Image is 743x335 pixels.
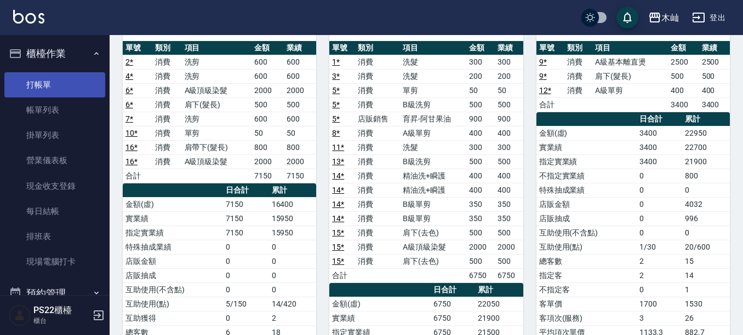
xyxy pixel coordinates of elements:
[564,41,592,55] th: 類別
[495,41,523,55] th: 業績
[495,126,523,140] td: 400
[668,69,699,83] td: 500
[400,69,466,83] td: 洗髮
[682,197,730,211] td: 4032
[223,197,269,211] td: 7150
[355,140,400,154] td: 消費
[536,254,637,268] td: 總客數
[682,240,730,254] td: 20/600
[4,279,105,308] button: 預約管理
[284,154,316,169] td: 2000
[284,83,316,97] td: 2000
[637,268,683,282] td: 2
[400,169,466,183] td: 精油洗+瞬護
[123,297,223,311] td: 互助使用(點)
[682,154,730,169] td: 21900
[9,304,31,326] img: Person
[4,97,105,123] a: 帳單列表
[637,240,683,254] td: 1/30
[182,140,252,154] td: 肩帶下(髮長)
[637,169,683,183] td: 0
[123,211,223,226] td: 實業績
[668,55,699,69] td: 2500
[223,254,269,268] td: 0
[475,311,523,325] td: 21900
[4,123,105,148] a: 掛單列表
[400,183,466,197] td: 精油洗+瞬護
[400,126,466,140] td: A級單剪
[252,55,284,69] td: 600
[466,97,495,112] td: 500
[661,11,679,25] div: 木屾
[33,316,89,326] p: 櫃台
[495,154,523,169] td: 500
[495,169,523,183] td: 400
[466,240,495,254] td: 2000
[466,268,495,282] td: 6750
[252,97,284,112] td: 500
[284,69,316,83] td: 600
[699,41,730,55] th: 業績
[466,112,495,126] td: 900
[284,169,316,183] td: 7150
[637,197,683,211] td: 0
[329,41,355,55] th: 單號
[355,41,400,55] th: 類別
[699,69,730,83] td: 500
[223,240,269,254] td: 0
[182,83,252,97] td: A級頂級染髮
[355,240,400,254] td: 消費
[4,249,105,274] a: 現場電腦打卡
[536,183,637,197] td: 特殊抽成業績
[495,240,523,254] td: 2000
[495,83,523,97] td: 50
[123,268,223,282] td: 店販抽成
[269,240,317,254] td: 0
[616,7,638,28] button: save
[152,41,182,55] th: 類別
[592,41,668,55] th: 項目
[252,140,284,154] td: 800
[495,254,523,268] td: 500
[536,311,637,325] td: 客項次(服務)
[4,148,105,173] a: 營業儀表板
[223,311,269,325] td: 0
[466,126,495,140] td: 400
[152,140,182,154] td: 消費
[284,55,316,69] td: 600
[682,282,730,297] td: 1
[699,55,730,69] td: 2500
[466,140,495,154] td: 300
[284,112,316,126] td: 600
[400,254,466,268] td: 肩下(去色)
[682,297,730,311] td: 1530
[495,226,523,240] td: 500
[223,211,269,226] td: 7150
[682,254,730,268] td: 15
[637,183,683,197] td: 0
[466,169,495,183] td: 400
[329,268,355,282] td: 合計
[152,69,182,83] td: 消費
[682,126,730,140] td: 22950
[252,126,284,140] td: 50
[682,311,730,325] td: 26
[682,183,730,197] td: 0
[152,112,182,126] td: 消費
[495,183,523,197] td: 400
[355,97,400,112] td: 消費
[637,126,683,140] td: 3400
[536,97,564,112] td: 合計
[329,311,431,325] td: 實業績
[536,268,637,282] td: 指定客
[466,41,495,55] th: 金額
[682,112,730,126] th: 累計
[182,126,252,140] td: 單剪
[536,41,564,55] th: 單號
[668,41,699,55] th: 金額
[182,41,252,55] th: 項目
[152,83,182,97] td: 消費
[495,211,523,226] td: 350
[329,297,431,311] td: 金額(虛)
[431,311,475,325] td: 6750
